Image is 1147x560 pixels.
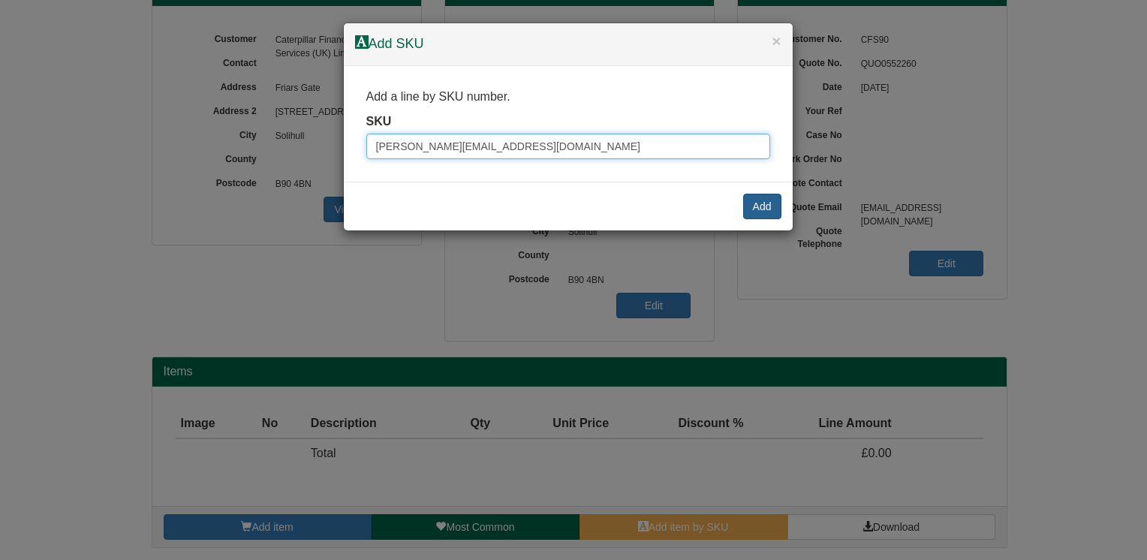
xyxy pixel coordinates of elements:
[366,89,770,106] p: Add a line by SKU number.
[366,113,392,131] label: SKU
[743,194,781,219] button: Add
[366,134,770,159] input: Type SKU
[772,33,781,49] button: ×
[355,35,781,54] h4: Add SKU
